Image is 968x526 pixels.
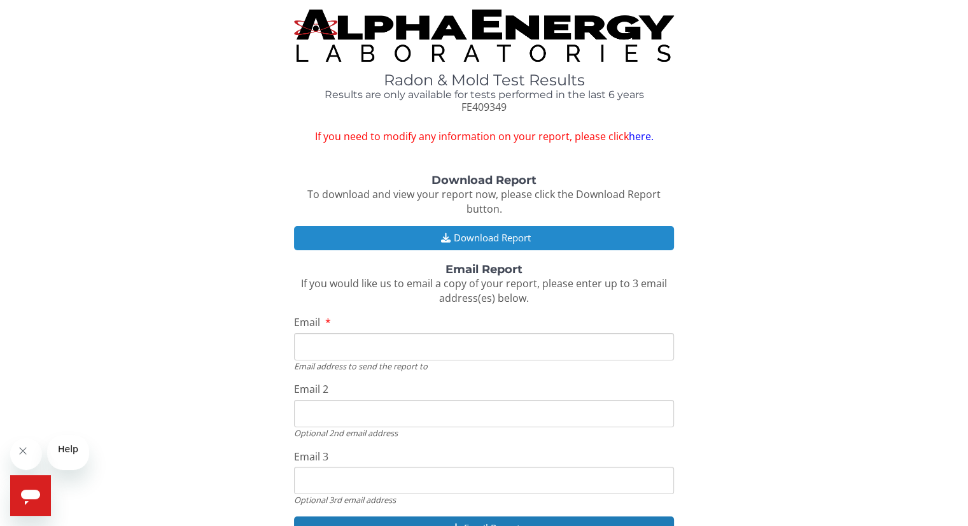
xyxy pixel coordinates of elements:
h1: Radon & Mold Test Results [294,72,673,89]
span: Email 3 [294,450,328,464]
div: Email address to send the report to [294,360,673,372]
span: Email 2 [294,382,328,396]
div: Optional 3rd email address [294,494,673,506]
div: Optional 2nd email address [294,427,673,439]
img: TightCrop.jpg [294,10,673,62]
h4: Results are only available for tests performed in the last 6 years [294,89,673,101]
span: FE409349 [461,100,507,114]
span: To download and view your report now, please click the Download Report button. [307,187,661,216]
span: If you need to modify any information on your report, please click [294,129,673,144]
strong: Email Report [445,262,523,276]
span: If you would like us to email a copy of your report, please enter up to 3 email address(es) below. [301,276,667,305]
iframe: Button to launch messaging window [10,475,51,516]
iframe: Close message [10,438,42,470]
strong: Download Report [431,173,537,187]
button: Download Report [294,226,673,250]
iframe: Message from company [47,435,89,470]
span: Email [294,315,320,329]
a: here. [628,129,653,143]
